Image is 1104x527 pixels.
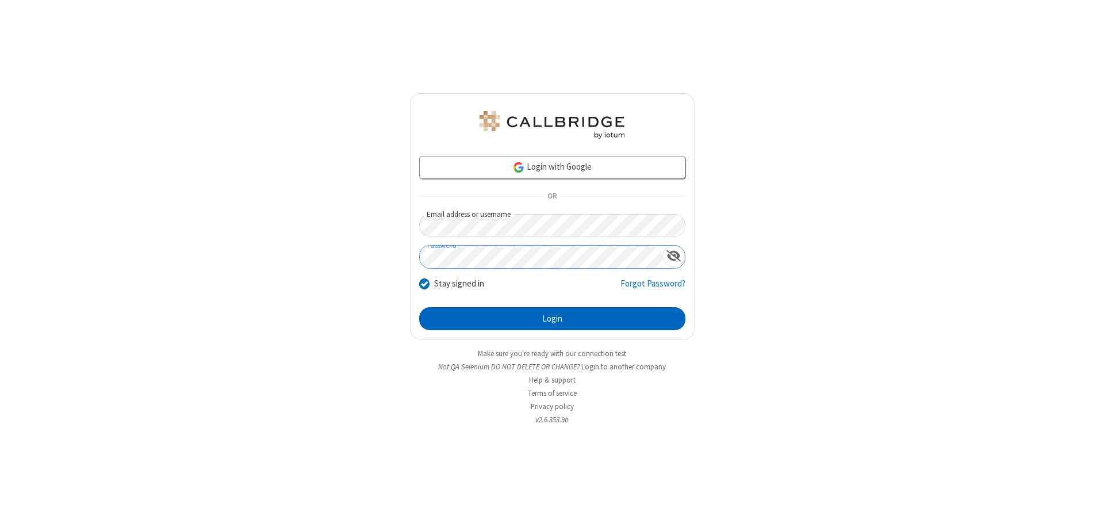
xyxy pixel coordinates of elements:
[410,361,695,372] li: Not QA Selenium DO NOT DELETE OR CHANGE?
[419,156,685,179] a: Login with Google
[419,214,685,236] input: Email address or username
[662,246,685,267] div: Show password
[512,161,525,174] img: google-icon.png
[531,402,574,411] a: Privacy policy
[410,414,695,425] li: v2.6.353.9b
[620,277,685,299] a: Forgot Password?
[420,246,662,268] input: Password
[543,189,561,205] span: OR
[434,277,484,291] label: Stay signed in
[581,361,666,372] button: Login to another company
[1075,497,1095,519] iframe: Chat
[477,111,627,139] img: QA Selenium DO NOT DELETE OR CHANGE
[528,388,577,398] a: Terms of service
[529,375,576,385] a: Help & support
[419,307,685,330] button: Login
[478,349,626,358] a: Make sure you're ready with our connection test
